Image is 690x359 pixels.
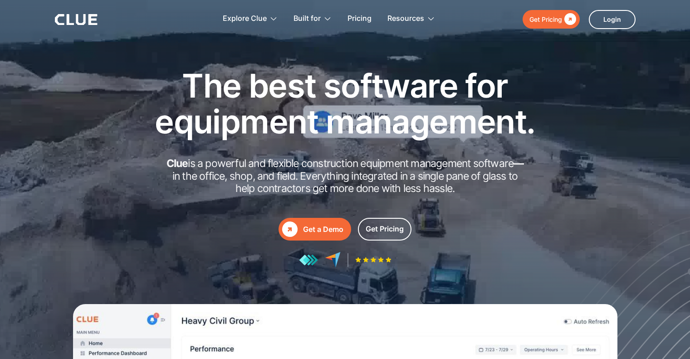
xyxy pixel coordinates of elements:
div: Built for [294,5,332,33]
div:  [562,14,576,25]
h2: is a powerful and flexible construction equipment management software in the office, shop, and fi... [164,157,527,195]
div: Resources [387,5,435,33]
a: Pricing [347,5,372,33]
div: Get Pricing [529,14,562,25]
div: Built for [294,5,321,33]
h1: The best software for equipment management. [141,68,549,139]
img: reviews at capterra [325,252,341,268]
a: Login [589,10,636,29]
img: reviews at getapp [299,254,318,266]
a: Get Pricing [523,10,580,29]
img: Five-star rating icon [355,257,391,263]
div: Get a Demo [303,224,343,235]
a: Get a Demo [279,218,351,241]
a: Get Pricing [358,218,411,241]
div: Explore Clue [223,5,278,33]
strong: — [514,157,524,170]
div: Explore Clue [223,5,267,33]
div:  [282,221,298,237]
div: Get Pricing [366,223,404,235]
strong: Clue [166,157,188,170]
div: Resources [387,5,424,33]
